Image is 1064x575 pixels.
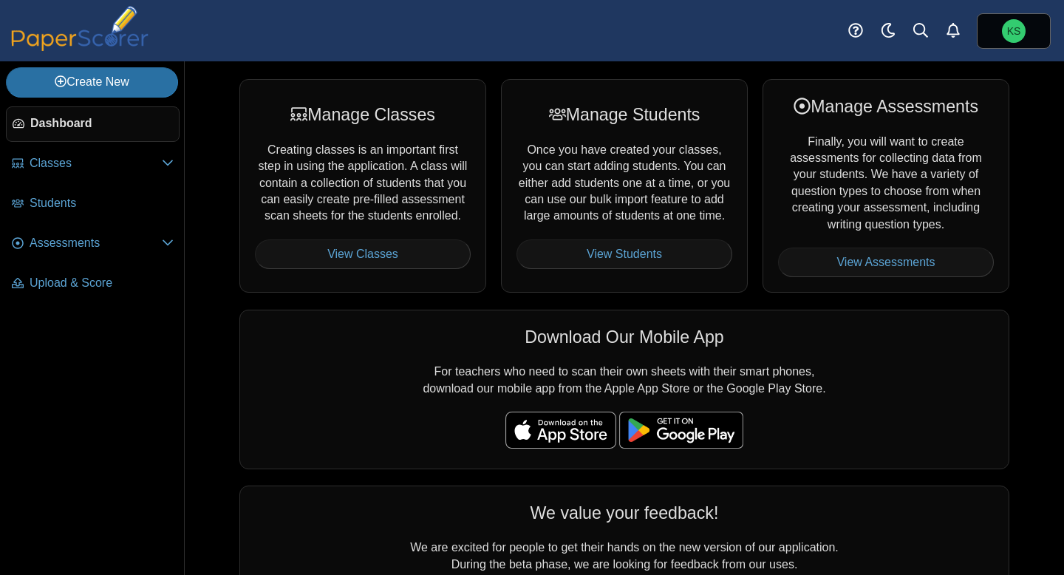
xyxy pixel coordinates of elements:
div: Once you have created your classes, you can start adding students. You can either add students on... [501,79,748,293]
div: Download Our Mobile App [255,325,994,349]
span: Assessments [30,235,162,251]
a: View Assessments [778,248,994,277]
span: Classes [30,155,162,171]
span: Kevin Shuman [1007,26,1021,36]
a: PaperScorer [6,41,154,53]
span: Dashboard [30,115,173,132]
div: Manage Assessments [778,95,994,118]
span: Students [30,195,174,211]
a: Students [6,186,180,222]
a: Assessments [6,226,180,262]
a: View Classes [255,239,471,269]
a: Alerts [937,15,969,47]
a: Classes [6,146,180,182]
div: Manage Students [516,103,732,126]
a: Dashboard [6,106,180,142]
div: We value your feedback! [255,501,994,525]
a: Upload & Score [6,266,180,302]
img: apple-store-badge.svg [505,412,616,449]
img: google-play-badge.png [619,412,743,449]
a: Kevin Shuman [977,13,1051,49]
div: Finally, you will want to create assessments for collecting data from your students. We have a va... [763,79,1009,293]
div: Creating classes is an important first step in using the application. A class will contain a coll... [239,79,486,293]
img: PaperScorer [6,6,154,51]
span: Kevin Shuman [1002,19,1026,43]
a: View Students [516,239,732,269]
span: Upload & Score [30,275,174,291]
a: Create New [6,67,178,97]
div: Manage Classes [255,103,471,126]
div: For teachers who need to scan their own sheets with their smart phones, download our mobile app f... [239,310,1009,469]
